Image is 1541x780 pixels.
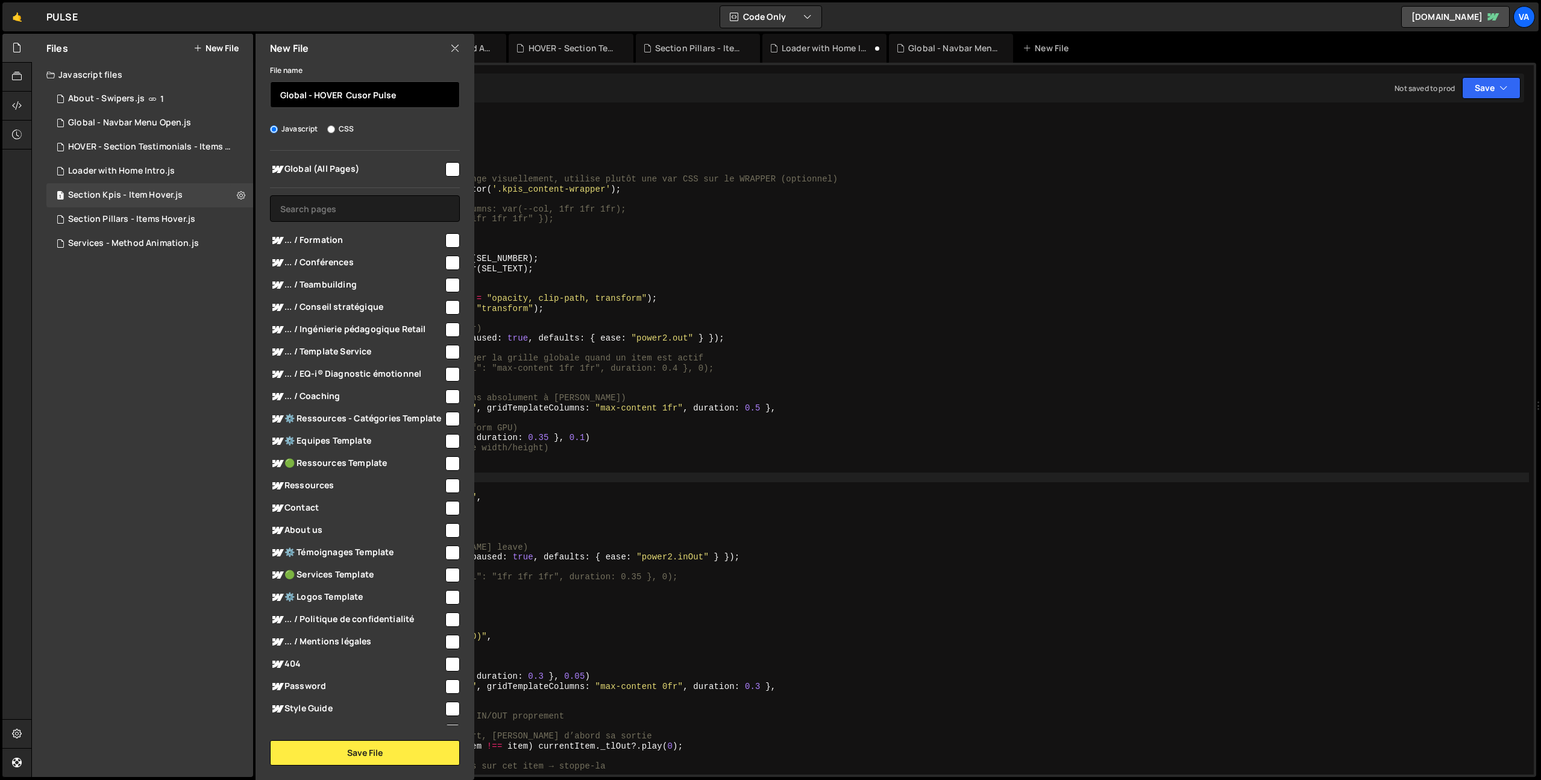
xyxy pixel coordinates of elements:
[270,523,444,538] span: About us
[270,162,444,177] span: Global (All Pages)
[270,568,444,582] span: 🟢 Services Template
[270,590,444,605] span: ⚙️ Logos Template
[270,81,460,108] input: Name
[46,183,253,207] div: 16253/44485.js
[270,434,444,448] span: ⚙️ Equipes Template
[46,111,253,135] div: 16253/44426.js
[327,125,335,133] input: CSS
[270,195,460,222] input: Search pages
[1401,6,1510,28] a: [DOMAIN_NAME]
[32,63,253,87] div: Javascript files
[782,42,872,54] div: Loader with Home Intro.js
[270,546,444,560] span: ⚙️ Témoignages Template
[270,679,444,694] span: Password
[46,159,253,183] div: 16253/45227.js
[327,123,354,135] label: CSS
[46,207,253,231] div: 16253/44429.js
[270,278,444,292] span: ... / Teambuilding
[46,135,257,159] div: HOVER - Section Testimonials - Items Hover.js
[270,345,444,359] span: ... / Template Service
[270,64,303,77] label: File name
[68,214,195,225] div: Section Pillars - Items Hover.js
[1513,6,1535,28] a: Va
[720,6,821,28] button: Code Only
[270,612,444,627] span: ... / Politique de confidentialité
[270,300,444,315] span: ... / Conseil stratégique
[270,479,444,493] span: Ressources
[270,702,444,716] span: Style Guide
[68,166,175,177] div: Loader with Home Intro.js
[908,42,999,54] div: Global - Navbar Menu Open.js
[270,740,460,766] button: Save File
[270,456,444,471] span: 🟢 Ressources Template
[270,412,444,426] span: ⚙️ Ressources - Catégories Template
[270,635,444,649] span: ... / Mentions légales
[1462,77,1521,99] button: Save
[529,42,619,54] div: HOVER - Section Testimonials - Items Hover.js
[270,322,444,337] span: ... / Ingénierie pédagogique Retail
[270,125,278,133] input: Javascript
[193,43,239,53] button: New File
[68,118,191,128] div: Global - Navbar Menu Open.js
[46,42,68,55] h2: Files
[270,501,444,515] span: Contact
[270,724,444,738] span: Home
[1023,42,1073,54] div: New File
[160,94,164,104] span: 1
[270,367,444,382] span: ... / EQ-i® Diagnostic émotionnel
[270,42,309,55] h2: New File
[68,142,234,153] div: HOVER - Section Testimonials - Items Hover.js
[655,42,745,54] div: Section Pillars - Items Hover.js
[1395,83,1455,93] div: Not saved to prod
[46,231,253,256] div: Services - Method Animation.js
[68,238,199,249] div: Services - Method Animation.js
[46,10,78,24] div: PULSE
[270,389,444,404] span: ... / Coaching
[57,192,64,201] span: 1
[46,87,253,111] div: 16253/43838.js
[270,123,318,135] label: Javascript
[270,256,444,270] span: ... / Conférences
[270,657,444,671] span: 404
[270,233,444,248] span: ... / Formation
[2,2,32,31] a: 🤙
[68,190,183,201] div: Section Kpis - Item Hover.js
[68,93,145,104] div: About - Swipers.js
